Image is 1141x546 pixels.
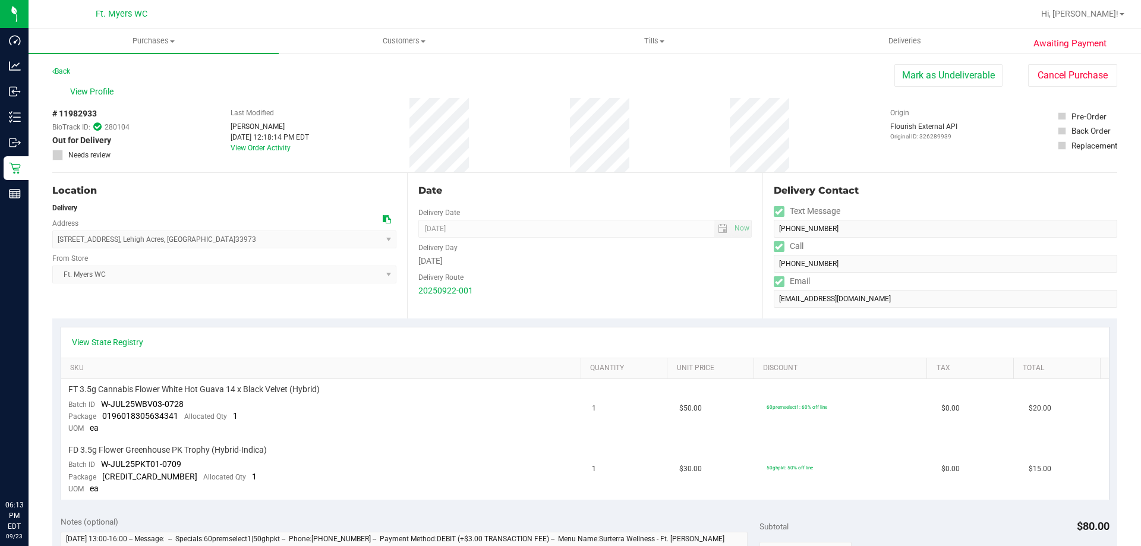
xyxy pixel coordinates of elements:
[68,444,267,456] span: FD 3.5g Flower Greenhouse PK Trophy (Hybrid-Indica)
[72,336,143,348] a: View State Registry
[68,150,111,160] span: Needs review
[774,220,1117,238] input: Format: (999) 999-9999
[52,184,396,198] div: Location
[418,242,458,253] label: Delivery Day
[1077,520,1110,532] span: $80.00
[52,134,111,147] span: Out for Delivery
[70,86,118,98] span: View Profile
[9,111,21,123] inline-svg: Inventory
[1041,9,1118,18] span: Hi, [PERSON_NAME]!
[61,517,118,526] span: Notes (optional)
[101,399,184,409] span: W-JUL25WBV03-0728
[105,122,130,132] span: 280104
[52,67,70,75] a: Back
[1071,140,1117,152] div: Replacement
[52,218,78,229] label: Address
[5,532,23,541] p: 09/23
[29,29,279,53] a: Purchases
[767,465,813,471] span: 50ghpkt: 50% off line
[231,144,291,152] a: View Order Activity
[5,500,23,532] p: 06:13 PM EDT
[529,36,778,46] span: Tills
[774,203,840,220] label: Text Message
[68,400,95,409] span: Batch ID
[418,207,460,218] label: Delivery Date
[780,29,1030,53] a: Deliveries
[890,121,957,141] div: Flourish External API
[774,273,810,290] label: Email
[529,29,779,53] a: Tills
[941,463,960,475] span: $0.00
[1023,364,1095,373] a: Total
[12,451,48,487] iframe: Resource center
[231,121,309,132] div: [PERSON_NAME]
[774,255,1117,273] input: Format: (999) 999-9999
[70,364,576,373] a: SKU
[1029,463,1051,475] span: $15.00
[592,463,596,475] span: 1
[231,132,309,143] div: [DATE] 12:18:14 PM EDT
[52,122,90,132] span: BioTrack ID:
[9,188,21,200] inline-svg: Reports
[894,64,1003,87] button: Mark as Undeliverable
[29,36,279,46] span: Purchases
[890,132,957,141] p: Original ID: 326289939
[759,522,789,531] span: Subtotal
[52,253,88,264] label: From Store
[96,9,147,19] span: Ft. Myers WC
[279,36,528,46] span: Customers
[279,29,529,53] a: Customers
[1033,37,1107,51] span: Awaiting Payment
[101,459,181,469] span: W-JUL25PKT01-0709
[90,423,99,433] span: ea
[93,121,102,132] span: In Sync
[102,411,178,421] span: 0196018305634341
[252,472,257,481] span: 1
[767,404,827,410] span: 60premselect1: 60% off line
[937,364,1009,373] a: Tax
[68,412,96,421] span: Package
[890,108,909,118] label: Origin
[774,238,803,255] label: Call
[590,364,663,373] a: Quantity
[418,255,751,267] div: [DATE]
[872,36,937,46] span: Deliveries
[9,162,21,174] inline-svg: Retail
[418,272,464,283] label: Delivery Route
[184,412,227,421] span: Allocated Qty
[52,108,97,120] span: # 11982933
[233,411,238,421] span: 1
[68,460,95,469] span: Batch ID
[203,473,246,481] span: Allocated Qty
[941,403,960,414] span: $0.00
[90,484,99,493] span: ea
[9,60,21,72] inline-svg: Analytics
[68,473,96,481] span: Package
[418,184,751,198] div: Date
[1028,64,1117,87] button: Cancel Purchase
[52,204,77,212] strong: Delivery
[9,137,21,149] inline-svg: Outbound
[9,86,21,97] inline-svg: Inbound
[1071,111,1107,122] div: Pre-Order
[1029,403,1051,414] span: $20.00
[68,424,84,433] span: UOM
[383,213,391,226] div: Copy address to clipboard
[68,485,84,493] span: UOM
[763,364,922,373] a: Discount
[679,403,702,414] span: $50.00
[9,34,21,46] inline-svg: Dashboard
[418,286,473,295] a: 20250922-001
[592,403,596,414] span: 1
[677,364,749,373] a: Unit Price
[774,184,1117,198] div: Delivery Contact
[231,108,274,118] label: Last Modified
[68,384,320,395] span: FT 3.5g Cannabis Flower White Hot Guava 14 x Black Velvet (Hybrid)
[1071,125,1111,137] div: Back Order
[102,472,197,481] span: [CREDIT_CARD_NUMBER]
[679,463,702,475] span: $30.00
